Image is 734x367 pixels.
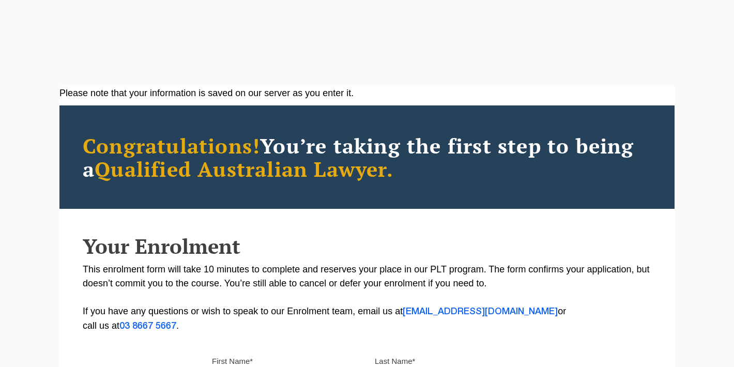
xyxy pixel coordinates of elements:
span: Qualified Australian Lawyer. [95,155,393,182]
h2: Your Enrolment [83,235,651,257]
a: [EMAIL_ADDRESS][DOMAIN_NAME] [403,308,558,316]
div: Please note that your information is saved on our server as you enter it. [59,86,675,100]
h2: You’re taking the first step to being a [83,134,651,180]
label: First Name* [212,356,253,366]
p: This enrolment form will take 10 minutes to complete and reserves your place in our PLT program. ... [83,263,651,333]
a: 03 8667 5667 [119,322,176,330]
label: Last Name* [375,356,415,366]
span: Congratulations! [83,132,260,159]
